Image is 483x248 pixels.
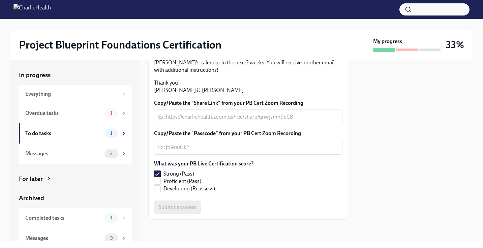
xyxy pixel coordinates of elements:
[106,151,116,156] span: 2
[106,215,116,220] span: 1
[154,130,342,137] label: Copy/Paste the "Passcode" from your PB Cert Zoom Recording
[19,123,132,144] a: To do tasks1
[163,178,201,185] span: Proficient (Pass)
[373,38,402,45] strong: My progress
[25,214,102,222] div: Completed tasks
[25,110,102,117] div: Overdue tasks
[446,39,464,51] h3: 33%
[25,90,118,98] div: Everything
[19,194,132,203] a: Archived
[13,4,51,15] img: CharlieHealth
[19,85,132,103] a: Everything
[19,208,132,228] a: Completed tasks1
[25,150,102,157] div: Messages
[19,175,43,183] div: For later
[106,131,116,136] span: 1
[105,236,117,241] span: 0
[163,185,215,192] span: Developing (Reassess)
[106,111,116,116] span: 1
[154,99,342,107] label: Copy/Paste the "Share Link" from your PB Cert Zoom Recording
[25,235,102,242] div: Messages
[19,144,132,164] a: Messages2
[25,130,102,137] div: To do tasks
[154,160,253,167] label: What was your PB Live Certification score?
[154,79,342,94] p: Thank you! [PERSON_NAME] & [PERSON_NAME]
[19,38,221,52] h2: Project Blueprint Foundations Certification
[19,71,132,80] a: In progress
[19,103,132,123] a: Overdue tasks1
[163,170,194,178] span: Strong (Pass)
[19,175,132,183] a: For later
